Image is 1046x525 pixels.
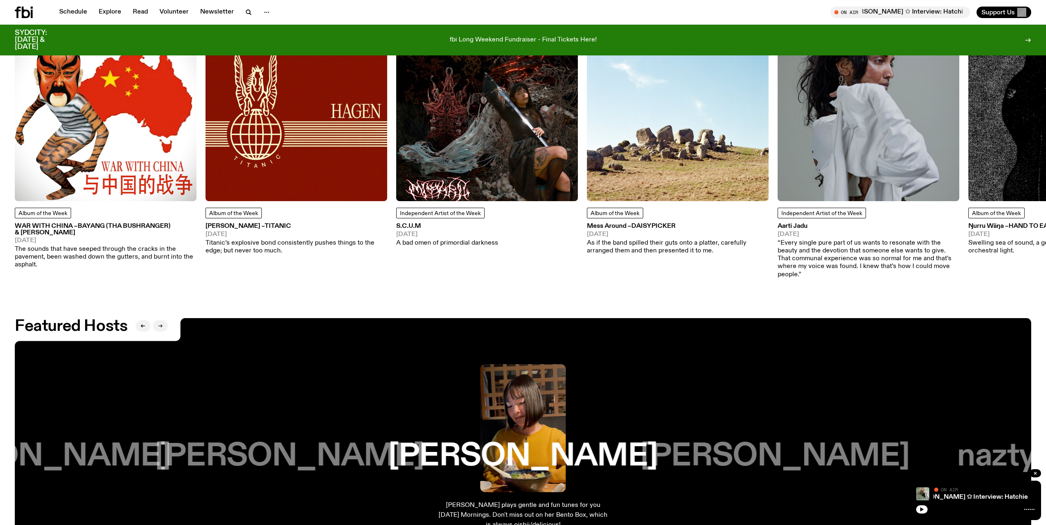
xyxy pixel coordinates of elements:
[778,223,959,278] a: Aarti Jadu[DATE]“Every single pure part of us wants to resonate with the beauty and the devotion ...
[206,239,387,255] p: Titanic’s explosive bond consistently pushes things to the edge; but never too much.
[396,239,498,247] p: A bad omen of primordial darkness
[396,223,498,247] a: S.C.U.M[DATE]A bad omen of primordial darkness
[206,232,387,238] span: [DATE]
[916,487,929,500] img: Girl with long hair is sitting back on the ground comfortably
[94,7,126,18] a: Explore
[941,487,958,492] span: On Air
[15,223,171,236] span: BAYANG (tha Bushranger) & [PERSON_NAME]
[587,239,769,255] p: As if the band spilled their guts onto a platter, carefully arranged them and then presented it t...
[396,208,485,218] a: Independent Artist of the Week
[981,9,1015,16] span: Support Us
[15,223,196,269] a: WAR WITH CHINA –BAYANG (tha Bushranger) & [PERSON_NAME][DATE]The sounds that have seeped through ...
[15,208,71,218] a: Album of the Week
[396,223,498,229] h3: S.C.U.M
[450,37,597,44] p: fbi Long Weekend Fundraiser - Final Tickets Here!
[195,7,239,18] a: Newsletter
[54,7,92,18] a: Schedule
[591,211,640,216] span: Album of the Week
[587,223,769,255] a: Mess Around –Daisypicker[DATE]As if the band spilled their guts onto a platter, carefully arrange...
[587,232,769,238] span: [DATE]
[155,441,424,472] h3: [PERSON_NAME]
[155,7,194,18] a: Volunteer
[778,239,959,279] p: “Every single pure part of us wants to resonate with the beauty and the devotion that someone els...
[778,223,959,229] h3: Aarti Jadu
[778,232,959,238] span: [DATE]
[587,208,643,218] a: Album of the Week
[15,223,196,236] h3: WAR WITH CHINA –
[206,223,387,229] h3: [PERSON_NAME] –
[15,238,196,244] span: [DATE]
[778,208,866,218] a: Independent Artist of the Week
[15,30,67,50] h3: SYDCITY: [DATE] & [DATE]
[209,211,258,216] span: Album of the Week
[128,7,153,18] a: Read
[206,208,262,218] a: Album of the Week
[206,223,387,255] a: [PERSON_NAME] –Titanic[DATE]Titanic’s explosive bond consistently pushes things to the edge; but ...
[781,211,862,216] span: Independent Artist of the Week
[18,211,67,216] span: Album of the Week
[968,208,1025,218] a: Album of the Week
[587,223,769,229] h3: Mess Around –
[396,232,498,238] span: [DATE]
[640,441,910,472] h3: [PERSON_NAME]
[388,441,658,472] h3: [PERSON_NAME]
[400,211,481,216] span: Independent Artist of the Week
[977,7,1031,18] button: Support Us
[972,211,1021,216] span: Album of the Week
[15,319,127,334] h2: Featured Hosts
[631,223,676,229] span: Daisypicker
[15,245,196,269] p: The sounds that have seeped through the cracks in the pavement, been washed down the gutters, and...
[878,494,1028,500] a: Arvos with [PERSON_NAME] ✩ Interview: Hatchie
[265,223,291,229] span: Titanic
[830,7,970,18] button: On AirArvos with [PERSON_NAME] ✩ Interview: Hatchie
